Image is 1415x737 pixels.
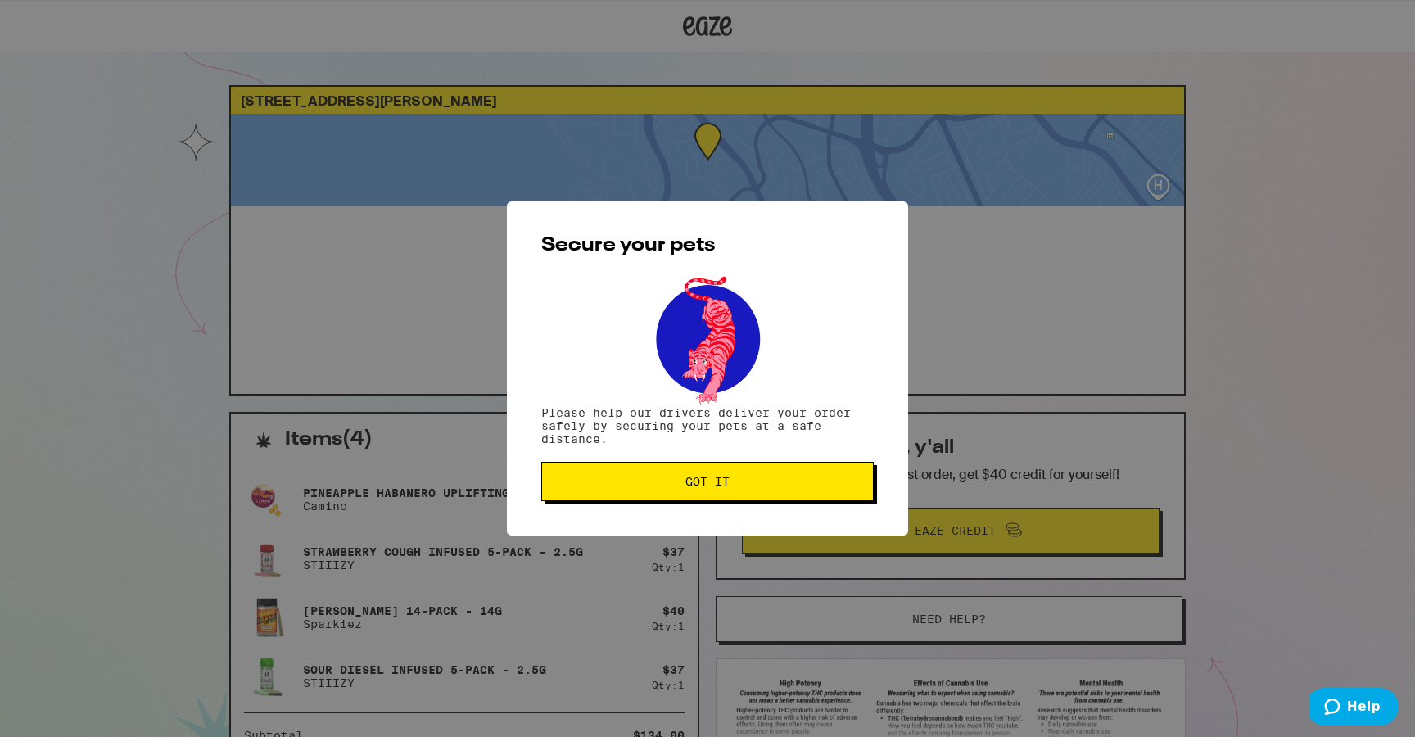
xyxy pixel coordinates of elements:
button: Got it [541,462,874,501]
img: pets [640,272,775,406]
span: Got it [685,476,730,487]
p: Please help our drivers deliver your order safely by securing your pets at a safe distance. [541,406,874,445]
h2: Secure your pets [541,236,874,255]
iframe: Opens a widget where you can find more information [1309,688,1399,729]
